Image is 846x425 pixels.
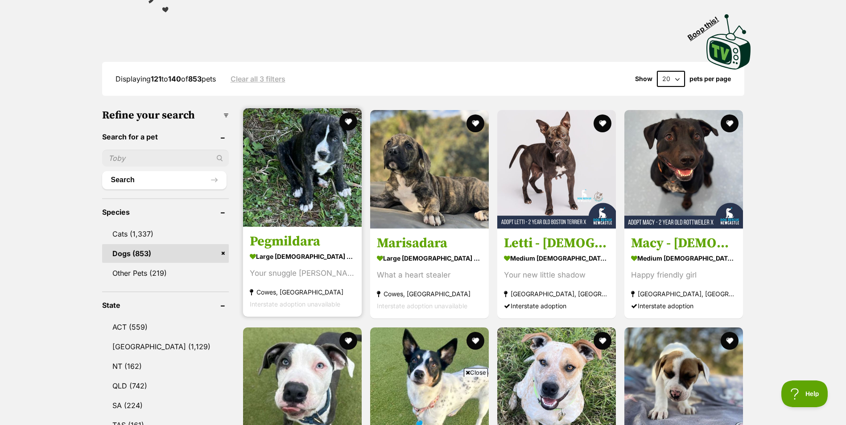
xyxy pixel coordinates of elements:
[102,337,229,356] a: [GEOGRAPHIC_DATA] (1,129)
[721,114,739,132] button: favourite
[631,288,736,300] strong: [GEOGRAPHIC_DATA], [GEOGRAPHIC_DATA]
[377,252,482,265] strong: large [DEMOGRAPHIC_DATA] Dog
[102,208,229,216] header: Species
[102,109,229,122] h3: Refine your search
[250,301,340,308] span: Interstate adoption unavailable
[243,108,362,227] img: Pegmildara - Bull Arab Dog
[102,133,229,141] header: Search for a pet
[250,250,355,263] strong: large [DEMOGRAPHIC_DATA] Dog
[102,264,229,282] a: Other Pets (219)
[706,6,751,71] a: Boop this!
[261,380,586,421] iframe: Advertisement
[377,288,482,300] strong: Cowes, [GEOGRAPHIC_DATA]
[594,114,611,132] button: favourite
[504,235,609,252] h3: Letti - [DEMOGRAPHIC_DATA] Boston Terrier X Staffy
[102,376,229,395] a: QLD (742)
[370,110,489,229] img: Marisadara - Bull Arab Dog
[377,270,482,282] div: What a heart stealer
[116,74,216,83] span: Displaying to of pets
[635,75,652,82] span: Show
[168,74,181,83] strong: 140
[594,332,611,350] button: favourite
[250,233,355,250] h3: Pegmildara
[497,110,616,229] img: Letti - 2 Year Old Boston Terrier X Staffy - Boston Terrier x American Staffordshire Terrier Dog
[466,332,484,350] button: favourite
[504,288,609,300] strong: [GEOGRAPHIC_DATA], [GEOGRAPHIC_DATA]
[781,380,828,407] iframe: Help Scout Beacon - Open
[102,396,229,415] a: SA (224)
[250,268,355,280] div: Your snuggle [PERSON_NAME]
[464,368,488,377] span: Close
[102,225,229,243] a: Cats (1,337)
[339,332,357,350] button: favourite
[721,332,739,350] button: favourite
[377,235,482,252] h3: Marisadara
[624,110,743,229] img: Macy - 2 Year Old Rottweiler X - Rottweiler Dog
[339,113,357,131] button: favourite
[151,74,161,83] strong: 121
[631,270,736,282] div: Happy friendly girl
[102,357,229,376] a: NT (162)
[102,318,229,336] a: ACT (559)
[466,114,484,132] button: favourite
[243,227,362,317] a: Pegmildara large [DEMOGRAPHIC_DATA] Dog Your snuggle [PERSON_NAME] Cowes, [GEOGRAPHIC_DATA] Inter...
[231,75,285,83] a: Clear all 3 filters
[504,252,609,265] strong: medium [DEMOGRAPHIC_DATA] Dog
[102,244,229,263] a: Dogs (853)
[188,74,202,83] strong: 853
[504,300,609,312] div: Interstate adoption
[706,14,751,69] img: PetRescue TV logo
[624,229,743,319] a: Macy - [DEMOGRAPHIC_DATA] Rottweiler X medium [DEMOGRAPHIC_DATA] Dog Happy friendly girl [GEOGRAP...
[250,286,355,298] strong: Cowes, [GEOGRAPHIC_DATA]
[686,9,727,41] span: Boop this!
[689,75,731,82] label: pets per page
[631,235,736,252] h3: Macy - [DEMOGRAPHIC_DATA] Rottweiler X
[631,252,736,265] strong: medium [DEMOGRAPHIC_DATA] Dog
[102,171,227,189] button: Search
[631,300,736,312] div: Interstate adoption
[102,301,229,309] header: State
[504,270,609,282] div: Your new little shadow
[377,302,467,310] span: Interstate adoption unavailable
[370,229,489,319] a: Marisadara large [DEMOGRAPHIC_DATA] Dog What a heart stealer Cowes, [GEOGRAPHIC_DATA] Interstate ...
[497,229,616,319] a: Letti - [DEMOGRAPHIC_DATA] Boston Terrier X Staffy medium [DEMOGRAPHIC_DATA] Dog Your new little ...
[102,150,229,167] input: Toby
